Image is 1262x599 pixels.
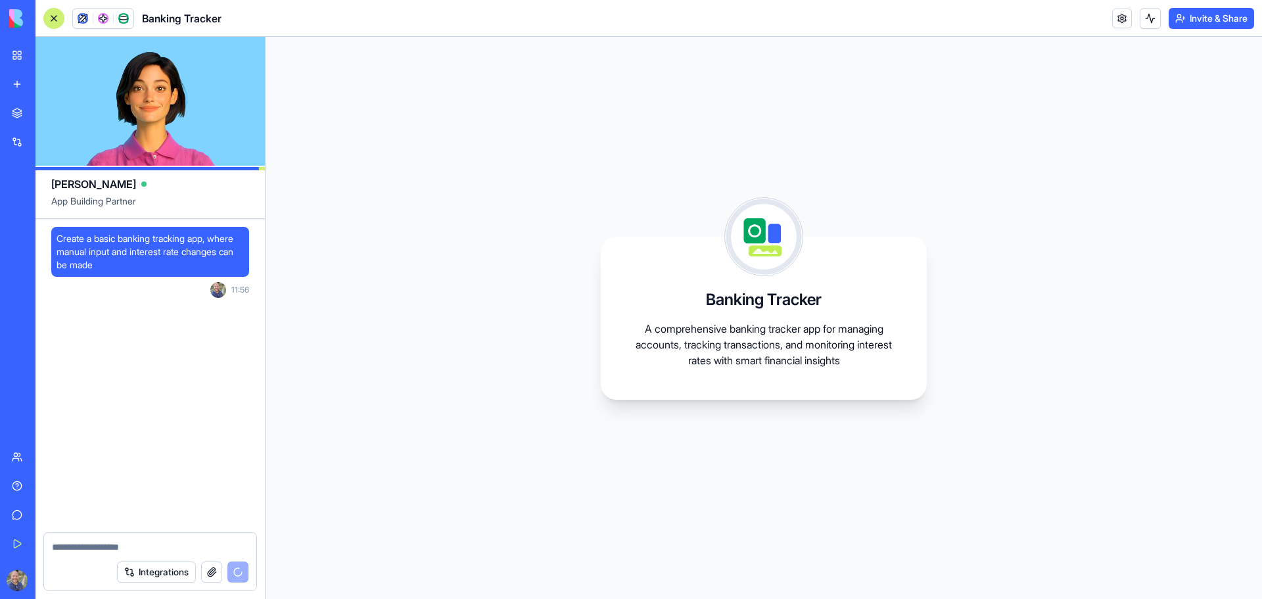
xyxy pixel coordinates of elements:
span: Create a basic banking tracking app, where manual input and interest rate changes can be made [57,232,244,272]
h3: Banking Tracker [706,289,822,310]
button: Invite & Share [1169,8,1254,29]
p: A comprehensive banking tracker app for managing accounts, tracking transactions, and monitoring ... [632,321,895,368]
button: Integrations [117,562,196,583]
img: ACg8ocIBv2xUw5HL-81t5tGPgmC9Ph1g_021R3Lypww5hRQve9x1lELB=s96-c [210,282,226,298]
img: ACg8ocIBv2xUw5HL-81t5tGPgmC9Ph1g_021R3Lypww5hRQve9x1lELB=s96-c [7,570,28,591]
img: logo [9,9,91,28]
span: [PERSON_NAME] [51,176,136,192]
span: Banking Tracker [142,11,222,26]
span: App Building Partner [51,195,249,218]
span: 11:56 [231,285,249,295]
